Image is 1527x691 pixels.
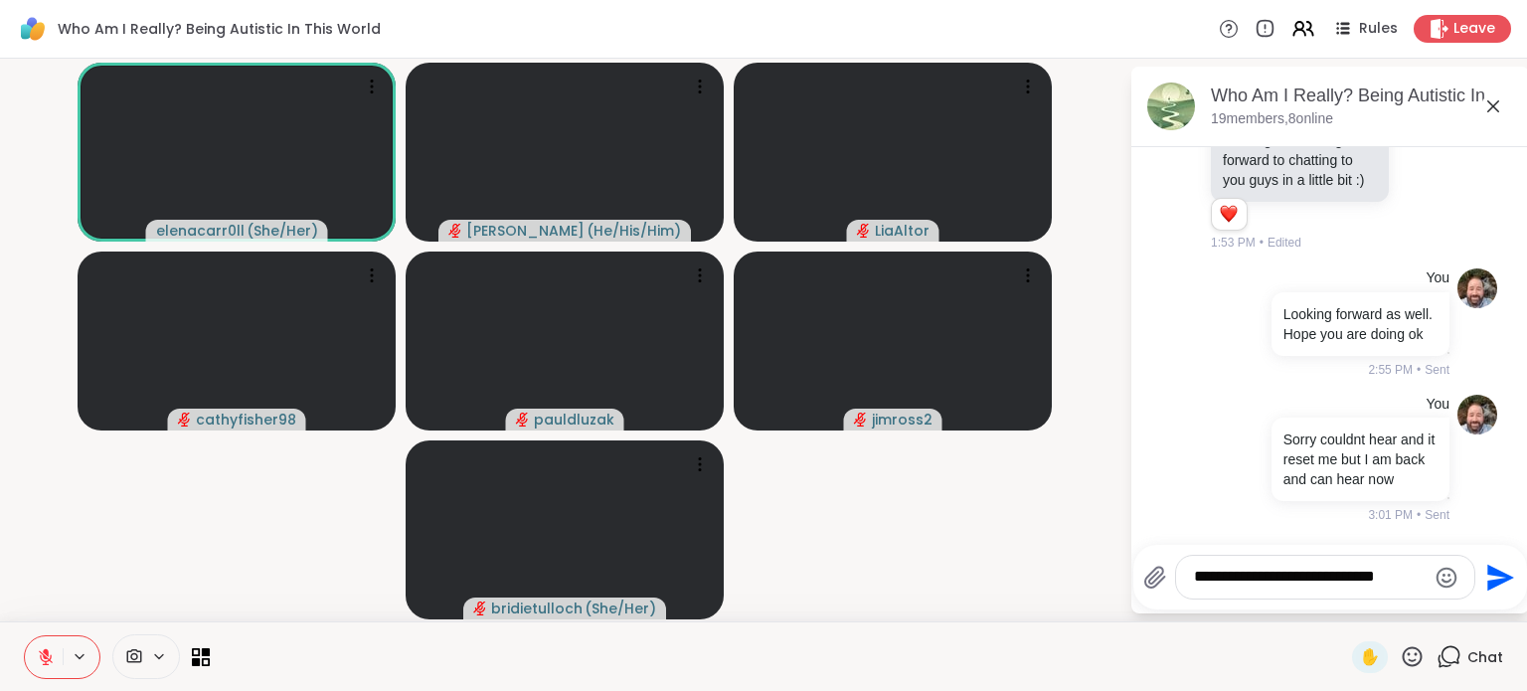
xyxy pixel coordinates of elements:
[1194,567,1426,588] textarea: Type your message
[1426,395,1449,415] h4: You
[1211,234,1256,252] span: 1:53 PM
[1368,361,1413,379] span: 2:55 PM
[534,410,614,430] span: pauldluzak
[1360,645,1380,669] span: ✋
[466,221,585,241] span: [PERSON_NAME]
[156,221,245,241] span: elenacarr0ll
[1453,19,1495,39] span: Leave
[1425,506,1449,524] span: Sent
[58,19,381,39] span: Who Am I Really? Being Autistic In This World
[1426,268,1449,288] h4: You
[1457,268,1497,308] img: https://sharewell-space-live.sfo3.digitaloceanspaces.com/user-generated/3d855412-782e-477c-9099-c...
[491,599,583,618] span: bridietulloch
[585,599,656,618] span: ( She/Her )
[1435,566,1458,590] button: Emoji picker
[1218,207,1239,223] button: Reactions: love
[196,410,296,430] span: cathyfisher98
[516,413,530,427] span: audio-muted
[1260,234,1264,252] span: •
[1211,84,1513,108] div: Who Am I Really? Being Autistic In This World, [DATE]
[1268,234,1301,252] span: Edited
[1417,506,1421,524] span: •
[16,12,50,46] img: ShareWell Logomark
[1359,19,1398,39] span: Rules
[1212,199,1247,231] div: Reaction list
[1457,395,1497,434] img: https://sharewell-space-live.sfo3.digitaloceanspaces.com/user-generated/3d855412-782e-477c-9099-c...
[857,224,871,238] span: audio-muted
[1475,555,1520,600] button: Send
[872,410,933,430] span: jimross2
[473,602,487,615] span: audio-muted
[875,221,930,241] span: LiaAltor
[448,224,462,238] span: audio-muted
[178,413,192,427] span: audio-muted
[1283,430,1438,489] p: Sorry couldnt hear and it reset me but I am back and can hear now
[1417,361,1421,379] span: •
[247,221,318,241] span: ( She/Her )
[1147,83,1195,130] img: Who Am I Really? Being Autistic In This World, Oct 10
[1425,361,1449,379] span: Sent
[1211,109,1333,129] p: 19 members, 8 online
[1467,647,1503,667] span: Chat
[1368,506,1413,524] span: 3:01 PM
[854,413,868,427] span: audio-muted
[1283,304,1438,344] p: Looking forward as well. Hope you are doing ok
[587,221,681,241] span: ( He/His/Him )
